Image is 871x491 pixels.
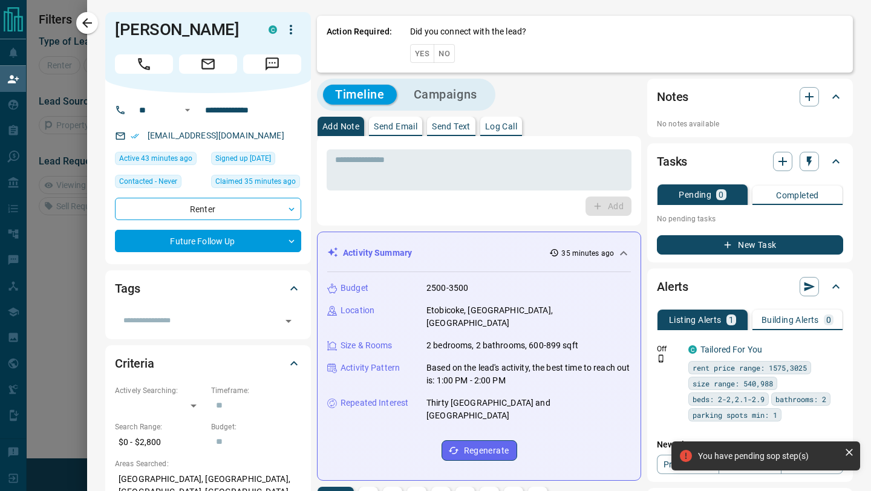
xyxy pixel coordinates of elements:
h2: Alerts [657,277,688,296]
div: condos.ca [269,25,277,34]
span: Signed up [DATE] [215,152,271,164]
div: Tasks [657,147,843,176]
h2: Tasks [657,152,687,171]
p: Size & Rooms [341,339,393,352]
p: Send Text [432,122,471,131]
span: Email [179,54,237,74]
div: Mon Aug 18 2025 [115,152,205,169]
div: Future Follow Up [115,230,301,252]
p: Log Call [485,122,517,131]
p: Areas Searched: [115,458,301,469]
p: Budget [341,282,368,294]
div: Activity Summary35 minutes ago [327,242,631,264]
span: bathrooms: 2 [775,393,826,405]
h2: Notes [657,87,688,106]
div: Sat Jan 18 2025 [211,152,301,169]
svg: Push Notification Only [657,354,665,363]
p: Activity Summary [343,247,412,259]
p: Etobicoke, [GEOGRAPHIC_DATA], [GEOGRAPHIC_DATA] [426,304,631,330]
p: Budget: [211,421,301,432]
div: Alerts [657,272,843,301]
p: No notes available [657,119,843,129]
h1: [PERSON_NAME] [115,20,250,39]
a: Property [657,455,719,474]
p: Did you connect with the lead? [410,25,526,38]
p: Building Alerts [762,316,819,324]
button: Regenerate [442,440,517,461]
button: No [434,44,455,63]
div: Mon Aug 18 2025 [211,175,301,192]
button: New Task [657,235,843,255]
h2: Criteria [115,354,154,373]
p: 2500-3500 [426,282,468,294]
p: 0 [826,316,831,324]
p: Actively Searching: [115,385,205,396]
p: 0 [719,190,723,199]
div: Renter [115,198,301,220]
button: Timeline [323,85,397,105]
div: Notes [657,82,843,111]
div: You have pending sop step(s) [698,451,840,461]
p: Repeated Interest [341,397,408,409]
p: Search Range: [115,421,205,432]
span: Active 43 minutes ago [119,152,192,164]
svg: Email Verified [131,132,139,140]
span: Call [115,54,173,74]
button: Open [280,313,297,330]
button: Open [180,103,195,117]
span: size range: 540,988 [693,377,773,389]
p: Activity Pattern [341,362,400,374]
div: Tags [115,274,301,303]
span: rent price range: 1575,3025 [693,362,807,374]
div: Criteria [115,349,301,378]
p: Send Email [374,122,417,131]
p: Off [657,343,681,354]
p: Pending [679,190,711,199]
p: Thirty [GEOGRAPHIC_DATA] and [GEOGRAPHIC_DATA] [426,397,631,422]
p: Timeframe: [211,385,301,396]
span: beds: 2-2,2.1-2.9 [693,393,765,405]
span: Message [243,54,301,74]
span: parking spots min: 1 [693,409,777,421]
p: $0 - $2,800 [115,432,205,452]
span: Claimed 35 minutes ago [215,175,296,187]
a: [EMAIL_ADDRESS][DOMAIN_NAME] [148,131,284,140]
span: Contacted - Never [119,175,177,187]
p: 1 [729,316,734,324]
p: Completed [776,191,819,200]
p: 35 minutes ago [561,248,614,259]
p: New Alert: [657,438,843,451]
p: Listing Alerts [669,316,722,324]
a: Tailored For You [700,345,762,354]
p: Action Required: [327,25,392,63]
button: Campaigns [402,85,489,105]
p: No pending tasks [657,210,843,228]
p: Based on the lead's activity, the best time to reach out is: 1:00 PM - 2:00 PM [426,362,631,387]
button: Yes [410,44,434,63]
h2: Tags [115,279,140,298]
p: 2 bedrooms, 2 bathrooms, 600-899 sqft [426,339,578,352]
div: condos.ca [688,345,697,354]
p: Location [341,304,374,317]
p: Add Note [322,122,359,131]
